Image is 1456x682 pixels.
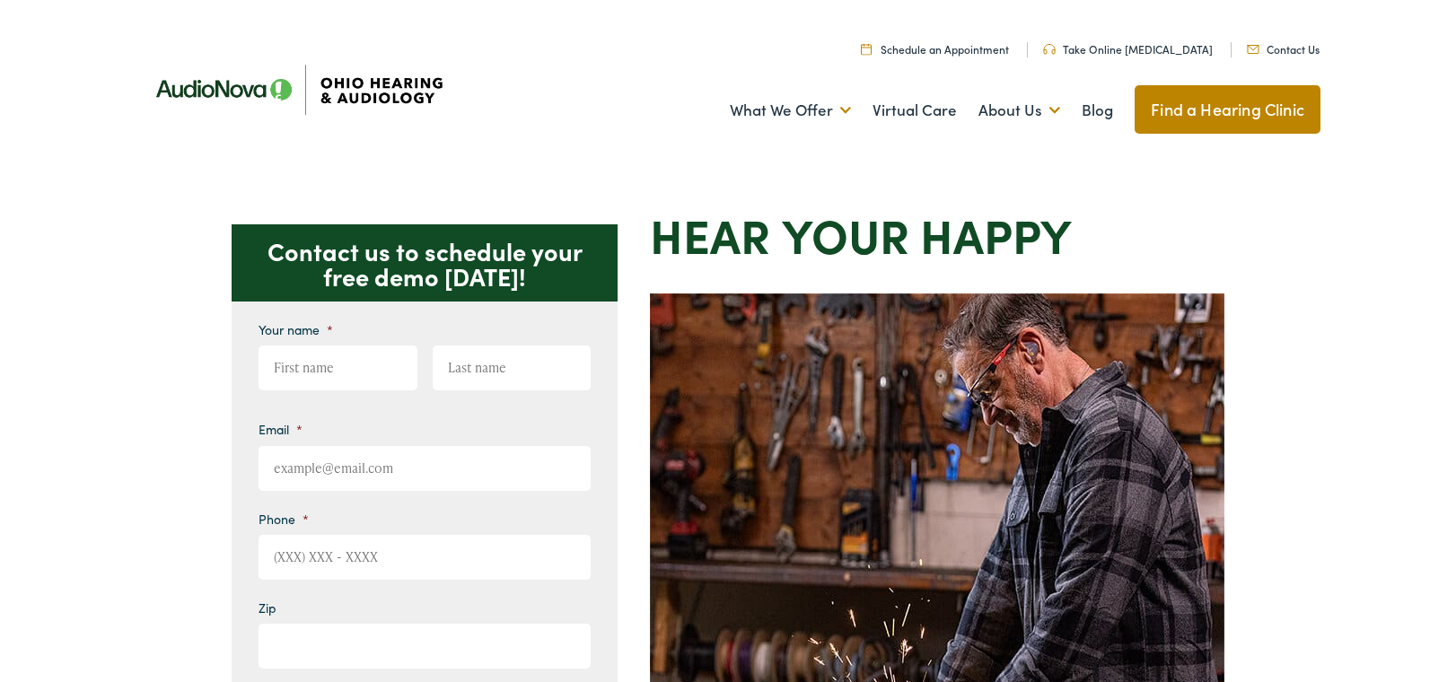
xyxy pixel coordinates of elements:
label: Zip [259,599,276,616]
a: Blog [1082,77,1113,144]
input: (XXX) XXX - XXXX [259,535,591,580]
a: Take Online [MEDICAL_DATA] [1043,41,1213,57]
a: Contact Us [1247,41,1320,57]
strong: Hear [650,201,770,267]
a: Schedule an Appointment [861,41,1009,57]
label: Phone [259,511,309,527]
a: About Us [978,77,1060,144]
label: Your name [259,321,333,337]
input: First name [259,345,417,390]
p: Contact us to schedule your free demo [DATE]! [232,224,618,302]
input: example@email.com [259,446,591,491]
a: What We Offer [730,77,851,144]
label: Email [259,421,303,437]
input: Last name [433,345,592,390]
a: Find a Hearing Clinic [1135,85,1320,134]
a: Virtual Care [873,77,957,144]
strong: your Happy [782,201,1072,267]
img: Headphones icone to schedule online hearing test in Cincinnati, OH [1043,44,1056,55]
img: Mail icon representing email contact with Ohio Hearing in Cincinnati, OH [1247,45,1259,54]
img: Calendar Icon to schedule a hearing appointment in Cincinnati, OH [861,43,872,55]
